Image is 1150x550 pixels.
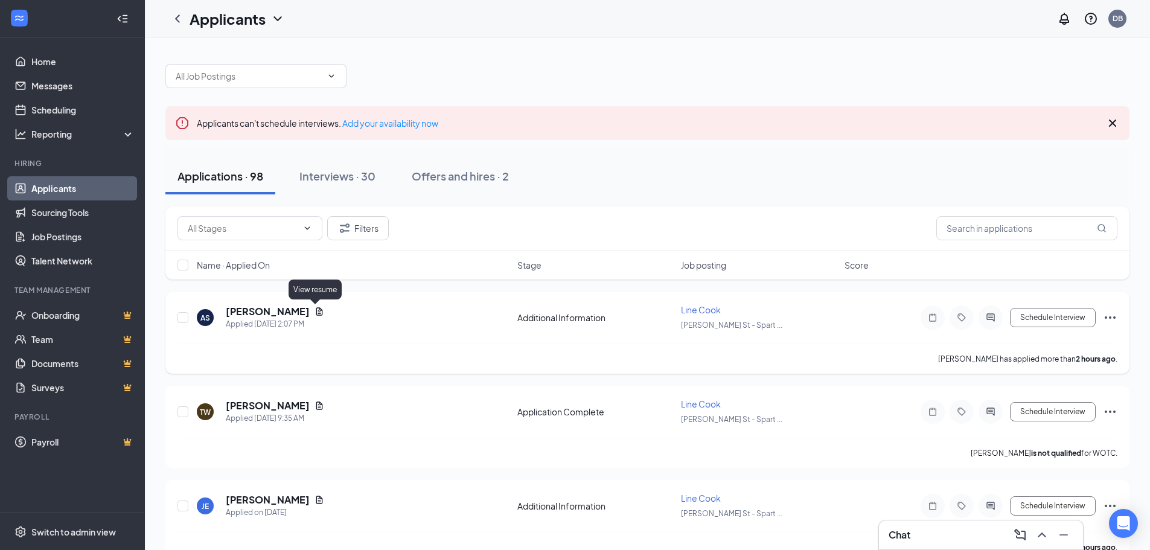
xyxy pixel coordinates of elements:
span: Name · Applied On [197,259,270,271]
div: Payroll [14,412,132,422]
div: Additional Information [517,312,674,324]
a: Add your availability now [342,118,438,129]
div: Application Complete [517,406,674,418]
svg: WorkstreamLogo [13,12,25,24]
div: Applied [DATE] 9:35 AM [226,412,324,424]
svg: Document [315,307,324,316]
a: TeamCrown [31,327,135,351]
svg: Tag [954,407,969,417]
button: Schedule Interview [1010,496,1096,516]
p: [PERSON_NAME] for WOTC. [971,448,1117,458]
button: ComposeMessage [1011,525,1030,545]
b: 2 hours ago [1076,354,1116,363]
div: Offers and hires · 2 [412,168,509,184]
svg: ComposeMessage [1013,528,1027,542]
div: JE [202,501,209,511]
div: Applied [DATE] 2:07 PM [226,318,324,330]
span: Line Cook [681,304,721,315]
svg: Cross [1105,116,1120,130]
button: ChevronUp [1032,525,1052,545]
div: Applications · 98 [177,168,263,184]
svg: Analysis [14,128,27,140]
svg: Note [925,407,940,417]
svg: Tag [954,313,969,322]
div: Reporting [31,128,135,140]
a: SurveysCrown [31,376,135,400]
a: Scheduling [31,98,135,122]
svg: Filter [337,221,352,235]
h1: Applicants [190,8,266,29]
svg: ChevronDown [302,223,312,233]
h3: Chat [889,528,910,542]
h5: [PERSON_NAME] [226,493,310,507]
span: [PERSON_NAME] St - Spart ... [681,509,782,518]
span: [PERSON_NAME] St - Spart ... [681,321,782,330]
input: All Job Postings [176,69,322,83]
svg: ChevronDown [327,71,336,81]
p: [PERSON_NAME] has applied more than . [938,354,1117,364]
div: Additional Information [517,500,674,512]
svg: Notifications [1057,11,1072,26]
span: Line Cook [681,493,721,504]
h5: [PERSON_NAME] [226,399,310,412]
svg: Tag [954,501,969,511]
svg: ChevronDown [270,11,285,26]
svg: Minimize [1056,528,1071,542]
a: OnboardingCrown [31,303,135,327]
span: Applicants can't schedule interviews. [197,118,438,129]
svg: Ellipses [1103,310,1117,325]
input: All Stages [188,222,298,235]
b: is not qualified [1031,449,1081,458]
div: Open Intercom Messenger [1109,509,1138,538]
span: Stage [517,259,541,271]
div: AS [200,313,210,323]
div: View resume [289,280,342,299]
svg: ActiveChat [983,501,998,511]
svg: Document [315,495,324,505]
span: Job posting [681,259,726,271]
svg: ChevronUp [1035,528,1049,542]
svg: Error [175,116,190,130]
a: Talent Network [31,249,135,273]
a: Sourcing Tools [31,200,135,225]
svg: ChevronLeft [170,11,185,26]
svg: Collapse [117,13,129,25]
svg: Document [315,401,324,411]
button: Filter Filters [327,216,389,240]
button: Schedule Interview [1010,308,1096,327]
svg: QuestionInfo [1084,11,1098,26]
div: Interviews · 30 [299,168,375,184]
svg: Settings [14,526,27,538]
svg: Note [925,313,940,322]
button: Schedule Interview [1010,402,1096,421]
a: Job Postings [31,225,135,249]
svg: Note [925,501,940,511]
a: PayrollCrown [31,430,135,454]
div: Switch to admin view [31,526,116,538]
div: Applied on [DATE] [226,507,324,519]
div: Team Management [14,285,132,295]
span: [PERSON_NAME] St - Spart ... [681,415,782,424]
div: DB [1113,13,1123,24]
a: Applicants [31,176,135,200]
a: DocumentsCrown [31,351,135,376]
svg: Ellipses [1103,405,1117,419]
div: TW [200,407,211,417]
svg: Ellipses [1103,499,1117,513]
svg: MagnifyingGlass [1097,223,1107,233]
div: Hiring [14,158,132,168]
svg: ActiveChat [983,313,998,322]
span: Line Cook [681,398,721,409]
input: Search in applications [936,216,1117,240]
a: Messages [31,74,135,98]
h5: [PERSON_NAME] [226,305,310,318]
button: Minimize [1054,525,1073,545]
svg: ActiveChat [983,407,998,417]
a: Home [31,50,135,74]
span: Score [845,259,869,271]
